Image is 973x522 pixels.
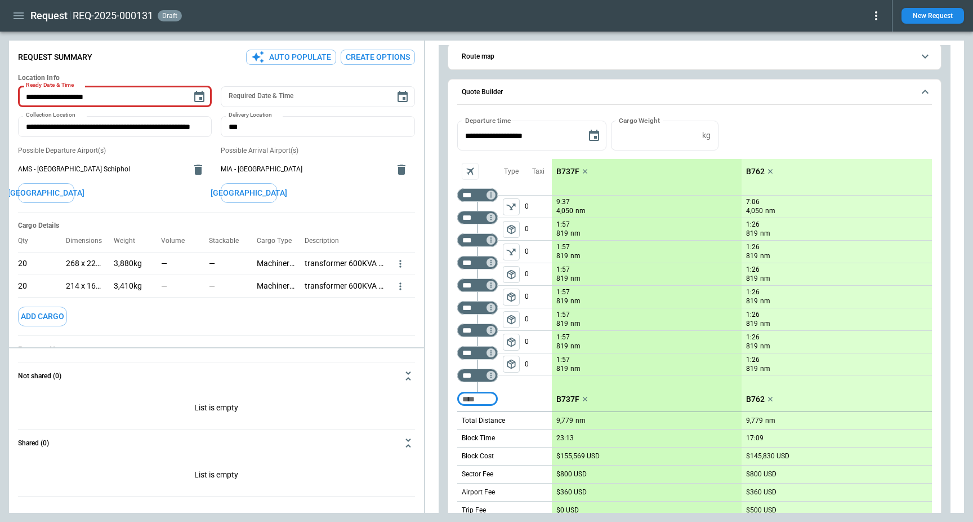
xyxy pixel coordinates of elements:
[66,252,114,275] div: 268 x 226 x 180.5cm
[746,506,776,515] p: $500 USD
[462,452,494,461] p: Block Cost
[746,274,758,284] p: 819
[556,167,579,176] p: B737F
[556,470,587,479] p: $800 USD
[556,434,574,443] p: 23:13
[575,206,586,216] p: nm
[462,433,495,443] p: Block Time
[503,266,520,283] button: left aligned
[556,198,570,206] p: 9:37
[746,319,758,329] p: 819
[457,44,932,69] button: Route map
[390,158,413,181] button: delete
[503,198,520,215] span: Type of sector
[504,167,519,176] p: Type
[73,9,153,23] h2: REQ-2025-000131
[161,281,167,291] p: —
[18,430,415,457] button: Shared (0)
[66,275,114,297] div: 214 x 165 x 133cm
[503,221,520,238] span: Type of sector
[901,8,964,24] button: New Request
[209,281,215,291] p: —
[457,79,932,105] button: Quote Builder
[457,301,498,315] div: Too short
[66,237,111,245] p: Dimensions
[114,237,144,245] p: Weight
[188,86,211,108] button: Choose date, selected date is Sep 10, 2025
[746,243,760,251] p: 1:26
[506,337,517,348] span: package_2
[18,183,74,203] button: [GEOGRAPHIC_DATA]
[18,237,37,245] p: Qty
[18,457,415,496] div: Not shared (0)
[462,53,494,60] h6: Route map
[556,319,568,329] p: 819
[556,356,570,364] p: 1:57
[746,417,763,425] p: 9,779
[457,188,498,202] div: Not found
[503,244,520,260] button: left aligned
[462,506,486,515] p: Trip Fee
[702,131,711,140] p: kg
[18,74,415,82] h6: Location Info
[462,470,493,479] p: Sector Fee
[462,89,503,96] h6: Quote Builder
[556,243,570,251] p: 1:57
[187,158,209,181] button: delete
[746,311,760,319] p: 1:26
[556,506,579,515] p: $0 USD
[18,165,185,174] span: AMS - [GEOGRAPHIC_DATA] Schiphol
[746,470,776,479] p: $800 USD
[503,356,520,373] span: Type of sector
[457,369,498,382] div: Too short
[765,416,775,426] p: nm
[556,364,568,374] p: 819
[746,229,758,238] p: 819
[760,229,770,238] p: nm
[503,221,520,238] button: left aligned
[556,452,600,461] p: $155,569 USD
[556,266,570,274] p: 1:57
[525,331,552,353] p: 0
[305,237,348,245] p: Description
[503,198,520,215] button: left aligned
[760,364,770,374] p: nm
[570,229,581,238] p: nm
[209,237,248,245] p: Stackable
[525,263,552,285] p: 0
[257,252,305,275] div: Machinery & Industrial Equipment
[746,342,758,351] p: 819
[746,266,760,274] p: 1:26
[26,81,74,90] label: Ready Date & Time
[305,252,395,275] div: transformer 600KVA 0.48-1.4-4.8KV STEP UP VSD
[525,196,552,218] p: 0
[462,488,495,497] p: Airport Fee
[114,281,142,291] p: 3,410kg
[257,275,305,297] div: Machinery & Industrial Equipment
[18,259,27,268] p: 20
[503,356,520,373] button: left aligned
[221,146,414,156] p: Possible Arrival Airport(s)
[746,288,760,297] p: 1:26
[556,251,568,261] p: 819
[556,274,568,284] p: 819
[457,278,498,292] div: Too short
[18,440,49,447] h6: Shared (0)
[525,218,552,240] p: 0
[18,390,415,429] div: Not shared (0)
[391,86,414,108] button: Choose date
[525,308,552,330] p: 0
[746,167,765,176] p: B762
[18,373,61,380] h6: Not shared (0)
[18,146,212,156] p: Possible Departure Airport(s)
[525,241,552,263] p: 0
[114,259,142,268] p: 3,880kg
[18,362,415,390] button: Not shared (0)
[746,198,760,206] p: 7:06
[575,416,586,426] p: nm
[506,314,517,325] span: package_2
[746,488,776,497] p: $360 USD
[525,286,552,308] p: 0
[161,259,167,268] p: —
[503,311,520,328] span: Type of sector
